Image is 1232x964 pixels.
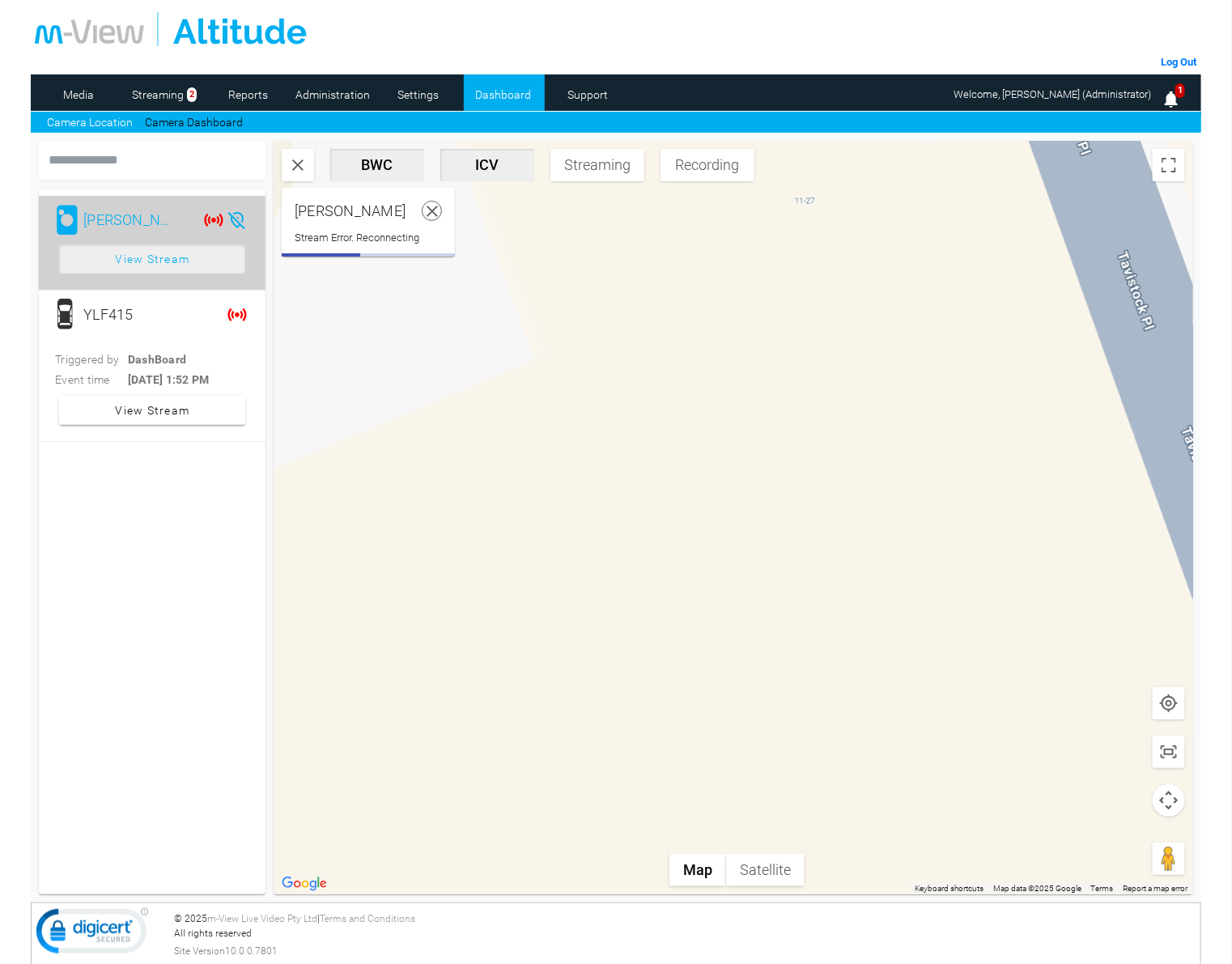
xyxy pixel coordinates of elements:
a: Camera Location [47,114,133,131]
div: DashBoard [55,351,249,367]
span: Triggered by [55,351,128,367]
span: View Stream [115,396,189,425]
button: View Stream [59,396,245,425]
button: Map camera controls [1153,784,1185,817]
img: DigiCert Secured Site Seal [36,907,149,962]
a: Camera Dashboard [145,114,243,131]
span: 1 [1175,83,1185,99]
a: Terms and Conditions [320,913,415,924]
div: Site Version [174,944,1196,958]
div: Jerri [83,204,172,236]
span: Event time [55,372,128,388]
a: Reports [209,83,287,107]
a: Support [549,83,627,107]
a: Open this area in Google Maps (opens a new window) [278,873,331,894]
button: Recording [661,149,754,181]
span: 10.0.0.7801 [225,944,278,958]
span: ICV [447,156,528,173]
span: Stream Error. Reconnecting [295,231,419,244]
button: View Stream [59,244,245,274]
span: Streaming [557,156,638,173]
a: Dashboard [464,83,542,107]
button: BWC [330,149,424,181]
button: Drag Pegman onto the map to open Street View [1153,843,1185,875]
img: svg+xml,%3Csvg%20xmlns%3D%22http%3A%2F%2Fwww.w3.org%2F2000%2Fsvg%22%20height%3D%2224%22%20viewBox... [288,155,308,175]
span: View Stream [115,244,189,274]
span: Recording [667,156,748,173]
b: [DATE] 1:52 PM [128,373,210,386]
div: [PERSON_NAME] [295,201,406,222]
span: Map data ©2025 Google [993,884,1081,893]
span: 2 [187,87,197,103]
span: BWC [337,156,418,173]
button: ICV [440,149,534,181]
button: Keyboard shortcuts [915,883,983,894]
a: Log Out [1162,56,1197,68]
a: Settings [379,83,457,107]
div: YLF415 [83,299,172,331]
button: Show street map [669,854,726,886]
a: Streaming [124,83,193,107]
button: Search [282,149,314,181]
button: Streaming [550,149,644,181]
img: svg+xml,%3Csvg%20xmlns%3D%22http%3A%2F%2Fwww.w3.org%2F2000%2Fsvg%22%20height%3D%2224%22%20viewBox... [1159,694,1179,713]
b: DashBoard [128,353,186,366]
button: Toggle fullscreen view [1153,149,1185,181]
img: svg+xml,%3Csvg%20xmlns%3D%22http%3A%2F%2Fwww.w3.org%2F2000%2Fsvg%22%20height%3D%2224%22%20viewBox... [1159,742,1179,762]
a: Administration [294,83,372,107]
div: © 2025 | All rights reserved [174,911,1196,958]
a: Terms (opens in new tab) [1091,884,1114,893]
a: Report a map error [1124,884,1188,893]
button: Show all cameras [1153,736,1185,768]
a: m-View Live Video Pty Ltd [207,913,317,924]
img: bell25.png [1162,90,1181,109]
button: Show satellite imagery [726,854,805,886]
img: Google [278,873,331,894]
a: Media [39,83,117,107]
button: Show user location [1153,687,1185,720]
span: Welcome, [PERSON_NAME] (Administrator) [954,88,1151,100]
